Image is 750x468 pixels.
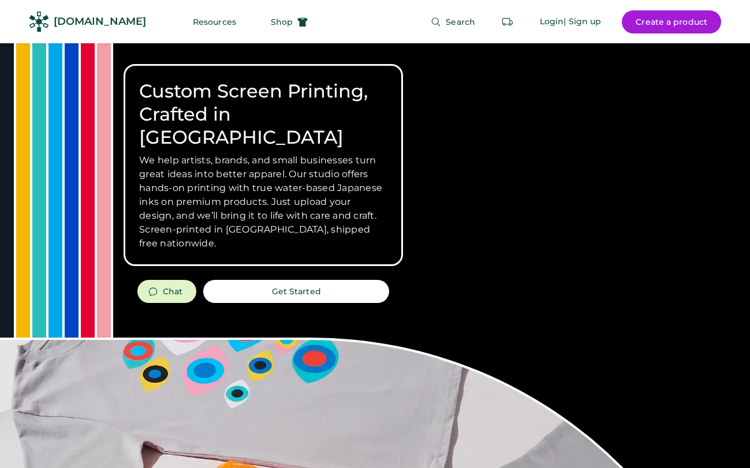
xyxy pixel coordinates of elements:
button: Create a product [622,10,721,33]
div: [DOMAIN_NAME] [54,14,146,29]
button: Retrieve an order [496,10,519,33]
button: Search [417,10,489,33]
button: Resources [179,10,250,33]
button: Chat [137,280,196,303]
span: Shop [271,18,293,26]
h1: Custom Screen Printing, Crafted in [GEOGRAPHIC_DATA] [139,80,387,149]
span: Search [446,18,475,26]
img: Rendered Logo - Screens [29,12,49,32]
div: Login [540,16,564,28]
h3: We help artists, brands, and small businesses turn great ideas into better apparel. Our studio of... [139,153,387,250]
div: | Sign up [564,16,601,28]
button: Get Started [203,280,389,303]
button: Shop [257,10,322,33]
